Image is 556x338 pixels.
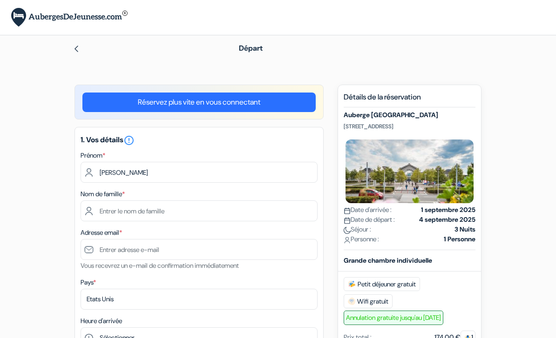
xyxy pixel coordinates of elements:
[81,239,318,260] input: Entrer adresse e-mail
[419,215,475,225] strong: 4 septembre 2025
[344,225,371,234] span: Séjour :
[81,189,125,199] label: Nom de famille
[81,135,318,146] h5: 1. Vos détails
[344,237,351,244] img: user_icon.svg
[123,135,135,145] a: error_outline
[344,123,475,130] p: [STREET_ADDRESS]
[81,278,96,287] label: Pays
[344,207,351,214] img: calendar.svg
[81,151,105,160] label: Prénom
[344,111,475,119] h5: Auberge [GEOGRAPHIC_DATA]
[344,256,432,265] b: Grande chambre individuelle
[82,93,316,112] a: Réservez plus vite en vous connectant
[123,135,135,146] i: error_outline
[81,228,122,238] label: Adresse email
[344,205,392,215] span: Date d'arrivée :
[344,93,475,107] h5: Détails de la réservation
[344,217,351,224] img: calendar.svg
[81,316,122,326] label: Heure d'arrivée
[81,200,318,221] input: Entrer le nom de famille
[454,225,475,234] strong: 3 Nuits
[344,277,420,291] span: Petit déjeuner gratuit
[344,215,395,225] span: Date de départ :
[73,45,80,53] img: left_arrow.svg
[348,280,356,288] img: free_breakfast.svg
[421,205,475,215] strong: 1 septembre 2025
[344,311,443,325] span: Annulation gratuite jusqu'au [DATE]
[11,8,128,27] img: AubergesDeJeunesse.com
[81,261,239,270] small: Vous recevrez un e-mail de confirmation immédiatement
[81,162,318,183] input: Entrez votre prénom
[344,234,379,244] span: Personne :
[239,43,263,53] span: Départ
[348,298,355,305] img: free_wifi.svg
[344,227,351,234] img: moon.svg
[444,234,475,244] strong: 1 Personne
[344,294,393,308] span: Wifi gratuit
